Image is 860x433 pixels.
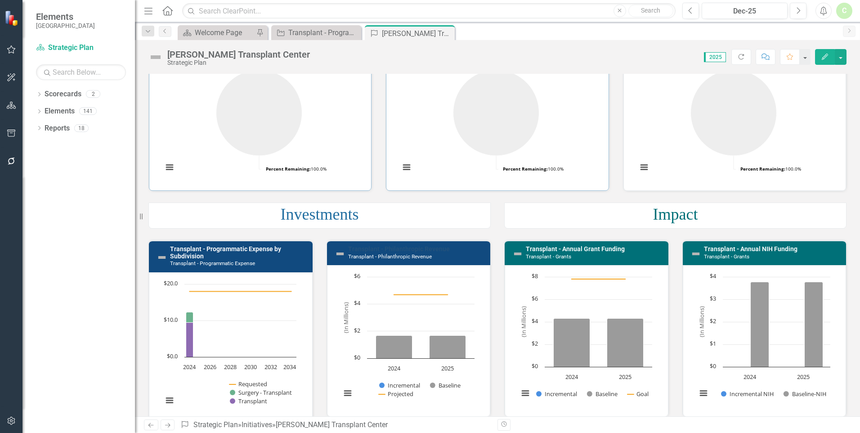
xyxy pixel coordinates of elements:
[704,253,749,260] small: Transplant - Grants
[167,352,178,360] text: $0.0
[36,64,126,80] input: Search Below...
[740,166,785,172] tspan: Percent Remaining:
[392,293,449,297] g: Projected, series 3 of 3. Line with 2 data points.
[283,363,296,371] text: 2034
[158,46,360,181] svg: Interactive chart
[627,390,649,398] button: Show Goal
[158,280,303,415] div: Chart. Highcharts interactive chart.
[336,272,481,407] div: Chart. Highcharts interactive chart.
[400,161,413,174] button: View chart menu, Chart
[526,253,571,260] small: Transplant - Grants
[376,336,412,359] path: 2024, 1.685114. Baseline.
[565,373,578,381] text: 2024
[797,373,810,381] text: 2025
[453,70,539,156] path: Percent Remaining, 100.
[784,390,827,398] button: Show Baseline-NIH
[281,205,359,223] span: Investments
[430,381,461,389] button: Show Baseline
[710,339,716,347] text: $1
[395,46,597,181] svg: Interactive chart
[348,253,432,260] small: Transplant - Philanthropic Revenue
[692,272,837,407] div: Chart. Highcharts interactive chart.
[570,277,627,281] g: Goal, series 3 of 3. Line with 2 data points.
[204,363,216,371] text: 2026
[216,70,302,156] path: Percent Remaining, 100.
[379,390,413,398] button: Show Projected
[157,252,167,263] img: Not Defined
[587,390,618,398] button: Show Baseline
[182,3,676,19] input: Search ClearPoint...
[692,272,835,407] svg: Interactive chart
[242,420,272,429] a: Initiatives
[79,108,97,115] div: 141
[167,59,310,66] div: Strategic Plan
[354,353,360,361] text: $0
[36,11,95,22] span: Elements
[266,166,327,172] text: 100.0%
[554,319,644,367] g: Baseline, series 2 of 3. Bar series with 2 bars.
[341,387,354,400] button: View chart menu, Chart
[503,166,548,172] tspan: Percent Remaining:
[653,205,698,223] span: Impact
[348,245,450,253] a: Transplant - Philanthropic Revenue
[441,364,454,372] text: 2025
[690,248,701,259] img: Not Defined
[170,260,255,266] small: Transplant - Programmatic Expense
[36,22,95,29] small: [GEOGRAPHIC_DATA]
[690,70,776,156] path: Percent Remaining, 100.
[170,245,281,259] a: Transplant - Programmatic Expense by Subdivision
[710,362,716,370] text: $0
[164,316,178,324] text: $10.0
[710,272,717,280] text: $4
[229,380,267,388] button: Show Requested
[526,245,625,253] a: Transplant - Annual Grant Funding
[740,166,801,172] text: 100.0%
[607,319,644,367] path: 2025, 4.304051. Baseline.
[164,279,178,287] text: $20.0
[743,373,756,381] text: 2024
[710,317,716,325] text: $2
[429,336,466,359] path: 2025, 1.685114. Baseline.
[628,5,673,17] button: Search
[519,387,532,400] button: View chart menu, Chart
[148,50,163,64] img: Not Defined
[532,294,538,302] text: $6
[183,363,196,371] text: 2024
[710,294,716,302] text: $3
[354,326,360,334] text: $2
[36,43,126,53] a: Strategic Plan
[836,3,852,19] button: C
[86,90,100,98] div: 2
[619,373,632,381] text: 2025
[377,277,448,336] g: Incremental, series 1 of 3. Bar series with 2 bars.
[158,46,362,181] div: Chart. Highcharts interactive chart.
[554,319,590,367] path: 2024, 4.304051. Baseline.
[167,50,310,59] div: [PERSON_NAME] Transplant Center
[186,284,292,323] g: Surgery - Transplant, series 2 of 3. Bar series with 11 bars.
[379,381,420,389] button: Show Incremental
[532,339,538,347] text: $2
[555,277,626,319] g: Incremental, series 1 of 3. Bar series with 2 bars.
[503,166,564,172] text: 100.0%
[180,420,491,430] div: » »
[335,248,345,259] img: Not Defined
[387,364,400,372] text: 2024
[395,46,599,181] div: Chart. Highcharts interactive chart.
[288,27,359,38] div: Transplant - Programmatic Expense
[195,27,254,38] div: Welcome Page
[158,280,301,415] svg: Interactive chart
[273,27,359,38] a: Transplant - Programmatic Expense
[536,390,577,398] button: Show Incremental
[244,363,257,371] text: 2030
[514,272,657,407] svg: Interactive chart
[697,387,710,400] button: View chart menu, Chart
[804,282,823,367] path: 2025, 3.773388. Baseline-NIH.
[186,322,193,357] path: 2024, 9.48127185. Transplant.
[721,390,774,398] button: Show Incremental NIH
[163,161,176,174] button: View chart menu, Chart
[750,282,769,367] path: 2024, 3.773388. Baseline-NIH.
[704,52,726,62] span: 2025
[697,307,705,338] text: (In Millions)
[750,282,823,367] g: Baseline-NIH, bar series 2 of 2 with 2 bars.
[532,362,538,370] text: $0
